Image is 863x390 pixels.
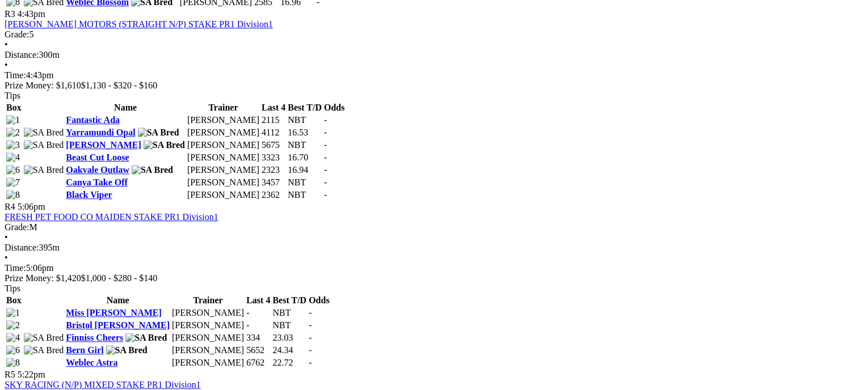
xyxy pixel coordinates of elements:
a: Yarramundi Opal [66,128,135,137]
span: • [5,40,8,49]
a: Finniss Cheers [66,333,123,342]
th: Best T/D [287,102,322,113]
img: SA Bred [24,345,64,355]
img: 8 [6,358,20,368]
td: 4112 [261,127,286,138]
td: NBT [272,307,307,319]
a: Bristol [PERSON_NAME] [66,320,170,330]
span: 5:06pm [18,202,45,211]
a: Fantastic Ada [66,115,120,125]
img: 6 [6,165,20,175]
td: - [246,320,271,331]
th: Last 4 [261,102,286,113]
td: NBT [287,115,322,126]
span: • [5,60,8,70]
span: - [309,358,311,367]
td: 23.03 [272,332,307,344]
a: Weblec Astra [66,358,117,367]
a: Bern Girl [66,345,103,355]
th: Best T/D [272,295,307,306]
th: Odds [323,102,345,113]
div: Prize Money: $1,420 [5,273,858,283]
td: 16.53 [287,127,322,138]
td: - [246,307,271,319]
img: 1 [6,308,20,318]
span: - [324,177,327,187]
span: - [309,320,311,330]
img: 3 [6,140,20,150]
a: [PERSON_NAME] [66,140,141,150]
span: R3 [5,9,15,19]
img: SA Bred [125,333,167,343]
td: NBT [272,320,307,331]
td: 5652 [246,345,271,356]
a: Canya Take Off [66,177,127,187]
span: $1,000 - $280 - $140 [81,273,158,283]
img: 4 [6,333,20,343]
span: 4:43pm [18,9,45,19]
span: R4 [5,202,15,211]
span: Grade: [5,29,30,39]
img: 2 [6,320,20,330]
div: 395m [5,243,858,253]
a: Oakvale Outlaw [66,165,129,175]
td: 22.72 [272,357,307,368]
img: SA Bred [24,333,64,343]
td: 2362 [261,189,286,201]
th: Last 4 [246,295,271,306]
span: - [324,140,327,150]
td: [PERSON_NAME] [187,189,260,201]
td: 5675 [261,139,286,151]
div: M [5,222,858,232]
img: SA Bred [138,128,179,138]
span: Time: [5,70,26,80]
span: Distance: [5,50,39,60]
span: • [5,232,8,242]
img: 1 [6,115,20,125]
span: - [324,152,327,162]
a: Beast Cut Loose [66,152,129,162]
div: 300m [5,50,858,60]
td: NBT [287,139,322,151]
span: - [324,165,327,175]
td: 2323 [261,164,286,176]
td: [PERSON_NAME] [187,115,260,126]
a: [PERSON_NAME] MOTORS (STRAIGHT N/P) STAKE PR1 Division1 [5,19,273,29]
span: - [324,190,327,200]
span: R5 [5,370,15,379]
img: 4 [6,152,20,163]
img: SA Bred [132,165,173,175]
span: • [5,253,8,262]
a: SKY RACING (N/P) MIXED STAKE PR1 Division1 [5,380,201,389]
img: SA Bred [24,140,64,150]
div: 5 [5,29,858,40]
span: - [324,128,327,137]
td: 16.70 [287,152,322,163]
td: [PERSON_NAME] [187,152,260,163]
img: 2 [6,128,20,138]
td: [PERSON_NAME] [171,357,245,368]
img: SA Bred [106,345,148,355]
span: - [309,308,311,317]
td: [PERSON_NAME] [187,139,260,151]
span: - [309,333,311,342]
span: $1,130 - $320 - $160 [81,80,158,90]
td: [PERSON_NAME] [171,307,245,319]
img: 6 [6,345,20,355]
a: Miss [PERSON_NAME] [66,308,161,317]
div: 4:43pm [5,70,858,80]
span: Tips [5,91,20,100]
img: SA Bred [24,165,64,175]
th: Trainer [187,102,260,113]
td: 16.94 [287,164,322,176]
img: SA Bred [24,128,64,138]
span: Time: [5,263,26,273]
td: 24.34 [272,345,307,356]
a: FRESH PET FOOD CO MAIDEN STAKE PR1 Division1 [5,212,218,222]
span: Tips [5,283,20,293]
td: NBT [287,189,322,201]
span: - [324,115,327,125]
span: Box [6,103,22,112]
td: 3457 [261,177,286,188]
div: 5:06pm [5,263,858,273]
